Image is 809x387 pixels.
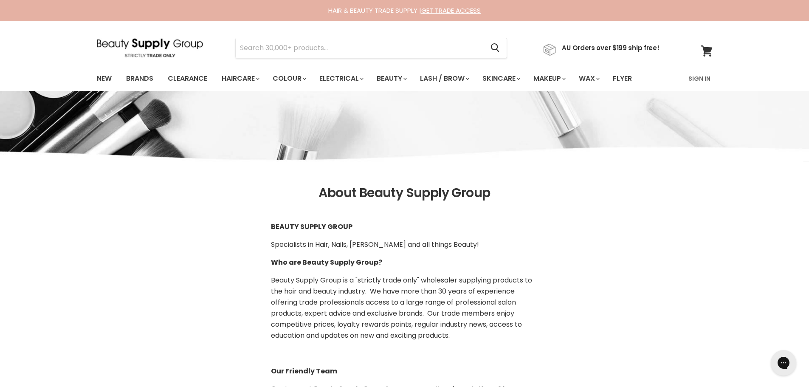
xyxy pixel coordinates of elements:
input: Search [236,38,484,58]
iframe: Gorgias live chat messenger [767,347,801,379]
form: Product [235,38,507,58]
span: Specialists in Hair, Nails, [PERSON_NAME] and all things Beauty! [271,240,479,249]
a: Makeup [527,70,571,88]
b: Our Friendly Team [271,366,337,376]
b: BEAUTY SUPPLY GROUP [271,222,352,232]
a: Lash / Brow [414,70,474,88]
a: Haircare [215,70,265,88]
a: Skincare [476,70,525,88]
ul: Main menu [90,66,661,91]
h1: About Beauty Supply Group [97,186,713,201]
button: Search [484,38,507,58]
b: Who are Beauty Supply Group? [271,257,382,267]
a: Flyer [606,70,638,88]
a: Sign In [683,70,716,88]
a: Wax [572,70,605,88]
a: Beauty [370,70,412,88]
a: Clearance [161,70,214,88]
nav: Main [86,66,723,91]
a: Colour [266,70,311,88]
a: GET TRADE ACCESS [421,6,481,15]
div: HAIR & BEAUTY TRADE SUPPLY | [86,6,723,15]
span: Beauty Supply Group is a "strictly trade only" wholesaler supplying products to the hair and beau... [271,275,532,340]
a: Electrical [313,70,369,88]
a: New [90,70,118,88]
a: Brands [120,70,160,88]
